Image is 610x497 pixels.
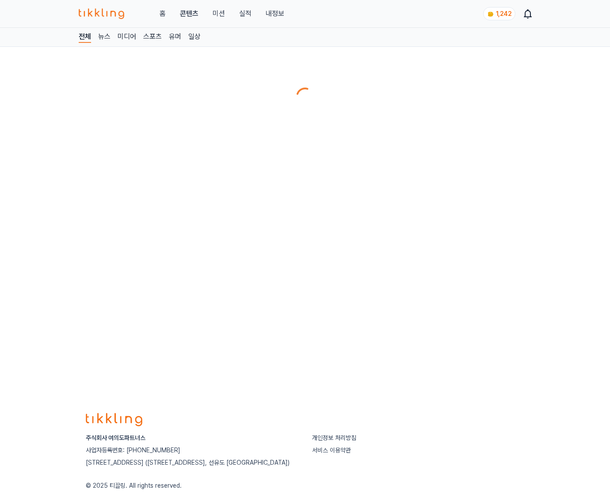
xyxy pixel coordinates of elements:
button: 미션 [213,8,225,19]
a: 뉴스 [98,31,111,43]
img: logo [86,413,142,426]
a: 스포츠 [143,31,162,43]
p: © 2025 티끌링. All rights reserved. [86,481,524,490]
img: 티끌링 [79,8,124,19]
a: 전체 [79,31,91,43]
p: 사업자등록번호: [PHONE_NUMBER] [86,446,298,455]
a: 미디어 [118,31,136,43]
a: 유머 [169,31,181,43]
p: [STREET_ADDRESS] ([STREET_ADDRESS], 선유도 [GEOGRAPHIC_DATA]) [86,458,298,467]
a: 개인정보 처리방침 [312,434,356,441]
img: coin [487,11,494,18]
a: 실적 [239,8,252,19]
a: 일상 [188,31,201,43]
p: 주식회사 여의도파트너스 [86,433,298,442]
a: coin 1,242 [483,7,514,20]
a: 내정보 [266,8,284,19]
a: 홈 [160,8,166,19]
span: 1,242 [496,10,511,17]
a: 콘텐츠 [180,8,198,19]
a: 서비스 이용약관 [312,447,351,454]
